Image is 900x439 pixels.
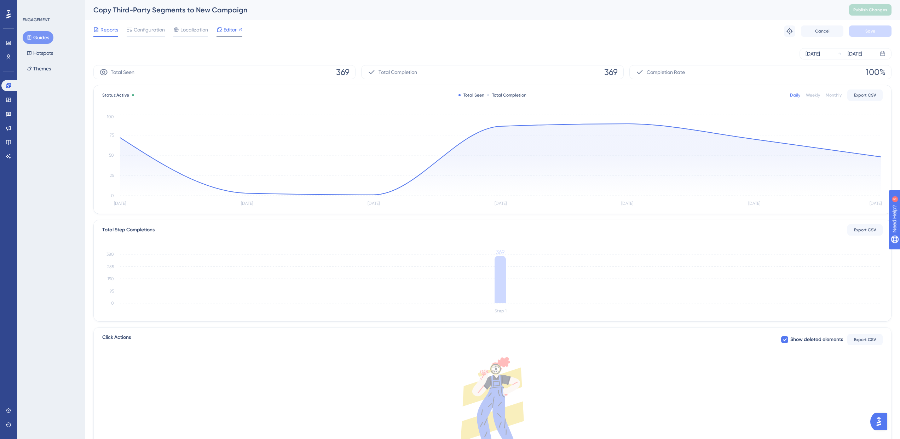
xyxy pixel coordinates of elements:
span: Reports [100,25,118,34]
span: Configuration [134,25,165,34]
button: Export CSV [847,89,883,101]
span: Status: [102,92,129,98]
tspan: 75 [110,133,114,138]
button: Export CSV [847,334,883,345]
tspan: 380 [106,252,114,257]
div: [DATE] [848,50,862,58]
tspan: Step 1 [495,308,507,313]
button: Guides [23,31,53,44]
button: Save [849,25,892,37]
tspan: [DATE] [368,201,380,206]
span: Export CSV [854,227,876,233]
span: 100% [866,67,885,78]
tspan: [DATE] [621,201,633,206]
tspan: [DATE] [114,201,126,206]
span: 369 [604,67,618,78]
span: Show deleted elements [790,335,843,344]
tspan: [DATE] [870,201,882,206]
span: Editor [224,25,237,34]
div: Weekly [806,92,820,98]
tspan: 25 [110,173,114,178]
span: Need Help? [17,2,44,10]
span: Save [865,28,875,34]
tspan: 95 [110,289,114,294]
button: Hotspots [23,47,57,59]
div: Copy Third-Party Segments to New Campaign [93,5,831,15]
tspan: 369 [496,249,504,255]
div: [DATE] [806,50,820,58]
div: ENGAGEMENT [23,17,50,23]
button: Publish Changes [849,4,892,16]
tspan: [DATE] [495,201,507,206]
span: Publish Changes [853,7,887,13]
button: Themes [23,62,55,75]
div: Daily [790,92,800,98]
div: Total Step Completions [102,226,155,234]
span: Click Actions [102,333,131,346]
span: Cancel [815,28,830,34]
span: Total Seen [111,68,134,76]
div: Total Seen [458,92,484,98]
tspan: 100 [107,114,114,119]
div: Monthly [826,92,842,98]
span: Localization [180,25,208,34]
span: Total Completion [379,68,417,76]
button: Export CSV [847,224,883,236]
span: Export CSV [854,92,876,98]
tspan: 50 [109,153,114,158]
span: 369 [336,67,350,78]
iframe: UserGuiding AI Assistant Launcher [870,411,892,432]
span: Completion Rate [647,68,685,76]
tspan: 0 [111,193,114,198]
div: Total Completion [487,92,526,98]
tspan: [DATE] [748,201,760,206]
button: Cancel [801,25,843,37]
tspan: [DATE] [241,201,253,206]
span: Active [116,93,129,98]
tspan: 190 [108,276,114,281]
tspan: 0 [111,301,114,306]
div: 5 [49,4,51,9]
tspan: 285 [107,264,114,269]
span: Export CSV [854,337,876,342]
